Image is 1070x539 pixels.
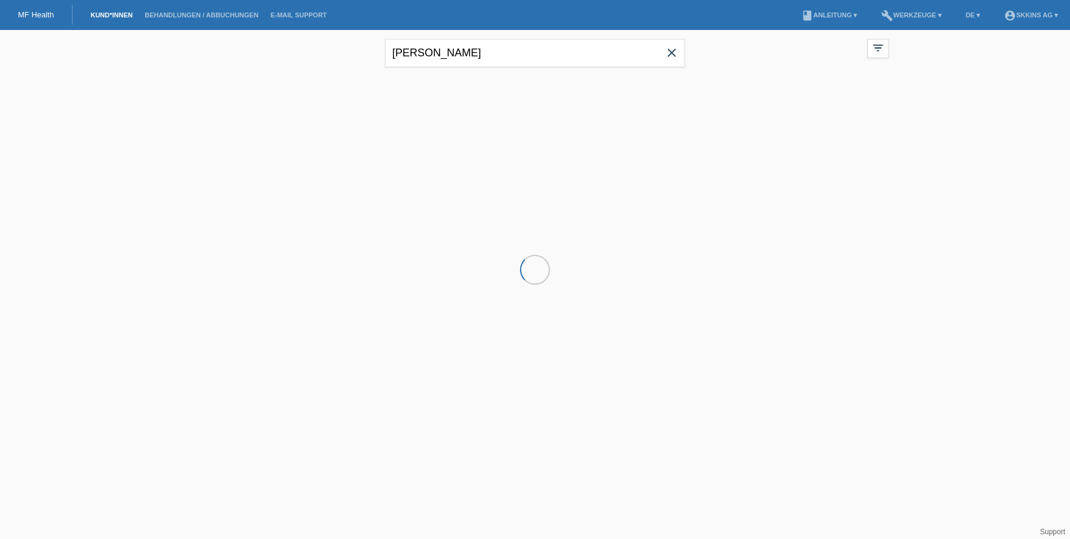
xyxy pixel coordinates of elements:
a: DE ▾ [960,11,986,19]
i: close [665,46,679,60]
a: Kund*innen [85,11,139,19]
i: account_circle [1004,10,1016,22]
a: Behandlungen / Abbuchungen [139,11,265,19]
a: account_circleSKKINS AG ▾ [998,11,1064,19]
i: book [801,10,813,22]
i: filter_list [871,41,885,55]
a: E-Mail Support [265,11,333,19]
a: bookAnleitung ▾ [795,11,863,19]
i: build [881,10,893,22]
a: buildWerkzeuge ▾ [875,11,948,19]
a: MF Health [18,10,54,19]
a: Support [1040,528,1065,536]
input: Suche... [385,39,685,67]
